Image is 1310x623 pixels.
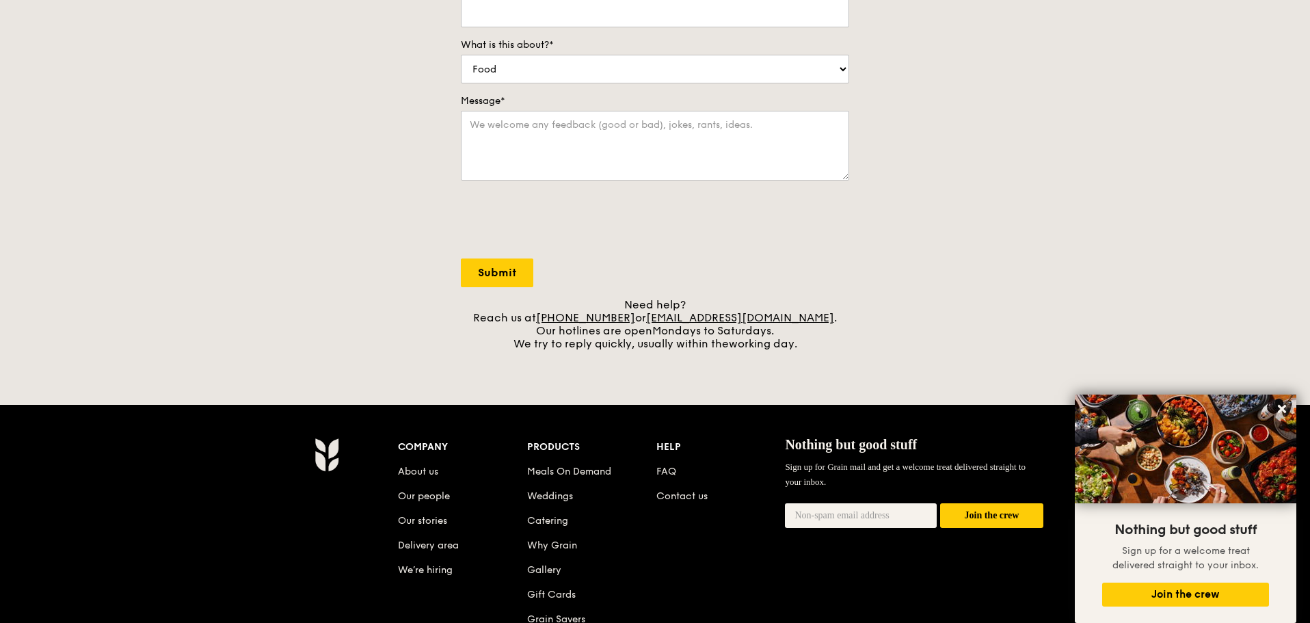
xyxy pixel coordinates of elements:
div: Help [656,438,786,457]
div: Need help? Reach us at or . Our hotlines are open We try to reply quickly, usually within the [461,298,849,350]
div: Products [527,438,656,457]
a: Gallery [527,564,561,576]
a: Why Grain [527,540,577,551]
a: Our stories [398,515,447,527]
a: Weddings [527,490,573,502]
a: About us [398,466,438,477]
a: Gift Cards [527,589,576,600]
iframe: reCAPTCHA [461,194,669,248]
a: Our people [398,490,450,502]
span: Nothing but good stuff [785,437,917,452]
div: Company [398,438,527,457]
span: working day. [729,337,797,350]
a: Meals On Demand [527,466,611,477]
a: Catering [527,515,568,527]
button: Close [1271,398,1293,420]
input: Submit [461,259,533,287]
label: Message* [461,94,849,108]
a: [EMAIL_ADDRESS][DOMAIN_NAME] [646,311,834,324]
a: Delivery area [398,540,459,551]
img: DSC07876-Edit02-Large.jpeg [1075,395,1296,503]
button: Join the crew [940,503,1043,529]
input: Non-spam email address [785,503,937,528]
span: Nothing but good stuff [1114,522,1257,538]
span: Sign up for a welcome treat delivered straight to your inbox. [1112,545,1259,571]
a: We’re hiring [398,564,453,576]
label: What is this about?* [461,38,849,52]
span: Sign up for Grain mail and get a welcome treat delivered straight to your inbox. [785,462,1026,487]
a: FAQ [656,466,676,477]
button: Join the crew [1102,583,1269,607]
img: Grain [315,438,338,472]
span: Mondays to Saturdays. [652,324,774,337]
a: [PHONE_NUMBER] [536,311,635,324]
a: Contact us [656,490,708,502]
